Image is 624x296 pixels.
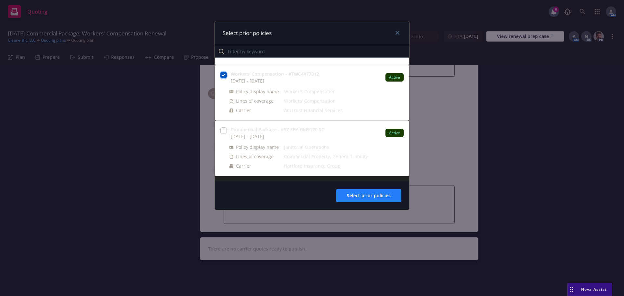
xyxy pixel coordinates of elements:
[236,88,279,95] span: Policy display name
[394,29,401,37] a: close
[347,192,391,199] span: Select prior policies
[231,133,324,140] span: [DATE] - [DATE]
[231,126,324,133] strong: Commercial Package - #57 SBA BM9120 SC
[236,144,279,150] span: Policy display name
[388,74,401,80] span: Active
[284,88,404,95] span: Worker's Compensation
[336,189,401,202] button: Select prior policies
[223,29,272,37] h1: Select prior policies
[231,77,319,84] span: [DATE] - [DATE]
[284,153,404,160] span: Commercial Property, General Liability
[284,162,404,169] span: Hartford Insurance Group
[284,144,404,150] span: Janitorial Operations
[236,107,251,114] span: Carrier
[236,97,274,104] span: Lines of coverage
[388,130,401,136] span: Active
[568,283,576,296] div: Drag to move
[231,71,319,77] strong: Workers' Compensation - #TWC4477812
[284,107,404,114] span: AmTrust Financial Services
[567,283,612,296] button: Nova Assist
[236,153,274,160] span: Lines of coverage
[215,45,409,58] input: Filter by keyword
[284,97,404,104] span: Workers' Compensation
[236,162,251,169] span: Carrier
[581,287,607,292] span: Nova Assist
